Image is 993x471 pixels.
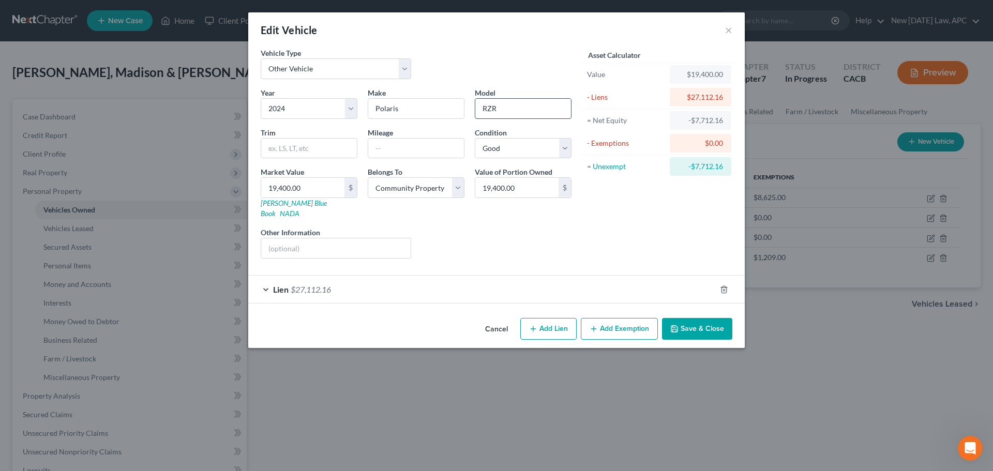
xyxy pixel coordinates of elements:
div: -$7,712.16 [678,161,723,172]
button: Add Lien [520,318,577,340]
button: × [725,24,732,36]
img: Profile image for Sara [31,47,41,57]
input: ex. Altima [475,99,571,118]
input: ex. Nissan [368,99,464,118]
button: Start recording [66,339,74,347]
b: Other [38,197,61,206]
div: $0.00 [678,138,723,148]
b: Reaffirm [100,279,135,287]
label: Other Information [261,227,320,238]
div: - Exemptions [587,138,665,148]
div: $ [559,178,571,197]
div: = Net Equity [587,115,665,126]
div: Edit Vehicle [261,23,318,37]
h1: [PERSON_NAME] [50,5,117,13]
label: Value of Portion Owned [475,166,552,177]
button: Save & Close [662,318,732,340]
div: $19,400.00 [678,69,723,80]
label: Mileage [368,127,393,138]
div: $27,112.16 [678,92,723,102]
input: 0.00 [475,178,559,197]
a: [PERSON_NAME] Blue Book [261,199,327,218]
a: NADA [280,209,299,218]
div: Value [587,69,665,80]
div: joined the conversation [44,48,176,57]
b: Other, [25,238,50,247]
label: Asset Calculator [588,50,641,60]
div: $ [344,178,357,197]
span: $27,112.16 [291,284,331,294]
img: Profile image for Sara [29,6,46,22]
button: Emoji picker [16,339,24,347]
div: Hi [PERSON_NAME], I have been chatting with [PERSON_NAME] to provide you with some clarity on how... [8,69,170,406]
b: Reaffirm [91,127,125,135]
button: Cancel [477,319,516,340]
iframe: Intercom live chat [958,436,983,461]
label: Vehicle Type [261,48,301,58]
button: Send a message… [177,335,194,351]
div: Close [182,4,200,23]
span: Lien [273,284,289,294]
input: 0.00 [261,178,344,197]
b: [PERSON_NAME] [44,49,102,56]
button: Gif picker [33,339,41,347]
div: = Unexempt [587,161,665,172]
b: Other [63,177,86,186]
div: Hi [PERSON_NAME], I have been chatting with [PERSON_NAME] to provide you with some clarity on how... [17,75,161,400]
label: Year [261,87,275,98]
span: Make [368,88,386,97]
div: Sara says… [8,69,199,424]
div: Sara says… [8,45,199,69]
button: Home [162,4,182,24]
button: Add Exemption [581,318,658,340]
textarea: Message… [9,317,198,335]
div: -$7,712.16 [678,115,723,126]
div: - Liens [587,92,665,102]
span: Belongs To [368,168,402,176]
label: Condition [475,127,507,138]
label: Trim [261,127,276,138]
p: Active 45m ago [50,13,103,23]
b: Other [25,168,48,176]
input: -- [368,139,464,158]
label: Model [475,87,495,98]
input: ex. LS, LT, etc [261,139,357,158]
button: go back [7,4,26,24]
div: [DATE] [8,32,199,45]
button: Upload attachment [49,339,57,347]
label: Market Value [261,166,304,177]
input: (optional) [261,238,411,258]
